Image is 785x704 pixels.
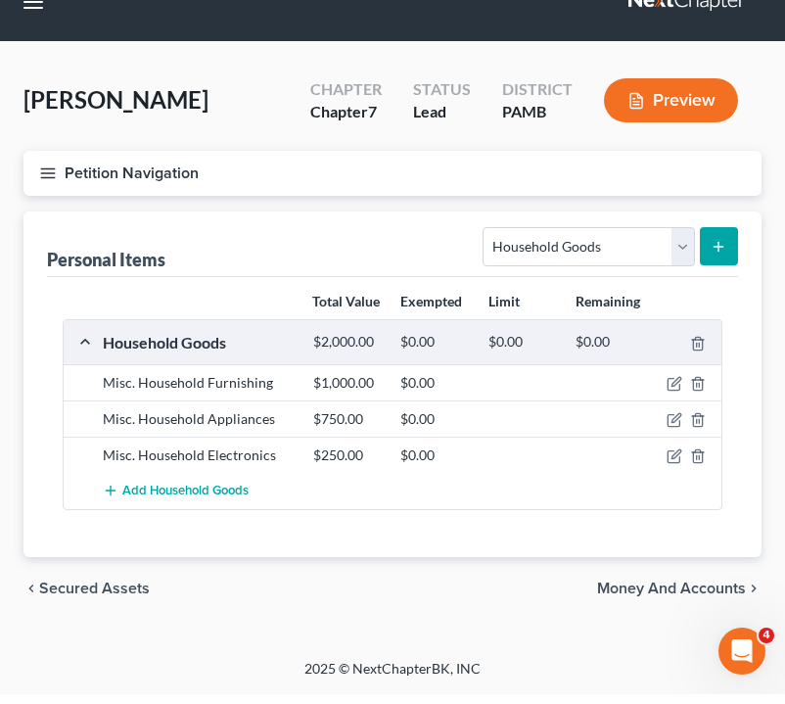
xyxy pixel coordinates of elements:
iframe: Intercom live chat [718,637,765,684]
div: Household Goods [93,342,303,362]
strong: Remaining [576,303,640,319]
div: Chapter [310,88,382,111]
div: Lead [413,111,471,133]
div: $2,000.00 [303,343,391,361]
div: District [502,88,573,111]
div: Misc. Household Electronics [93,455,303,475]
span: Add Household Goods [122,493,249,509]
span: 7 [368,112,377,130]
div: $0.00 [479,343,566,361]
button: chevron_left Secured Assets [23,590,150,606]
div: $0.00 [391,455,478,475]
div: Chapter [310,111,382,133]
span: Money and Accounts [597,590,746,606]
span: Secured Assets [39,590,150,606]
button: Money and Accounts chevron_right [597,590,762,606]
div: $1,000.00 [303,383,391,402]
div: $0.00 [566,343,653,361]
div: 2025 © NextChapterBK, INC [40,669,745,704]
div: PAMB [502,111,573,133]
div: $0.00 [391,343,478,361]
div: $750.00 [303,419,391,439]
div: $250.00 [303,455,391,475]
button: Petition Navigation [23,161,762,206]
div: $0.00 [391,419,478,439]
div: Status [413,88,471,111]
div: Misc. Household Furnishing [93,383,303,402]
span: [PERSON_NAME] [23,95,208,123]
span: 4 [759,637,774,653]
i: chevron_right [746,590,762,606]
div: Misc. Household Appliances [93,419,303,439]
div: $0.00 [391,383,478,402]
div: Personal Items [47,258,165,281]
strong: Total Value [312,303,380,319]
button: Add Household Goods [103,483,249,519]
strong: Limit [488,303,520,319]
button: Preview [604,88,738,132]
strong: Exempted [400,303,462,319]
i: chevron_left [23,590,39,606]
